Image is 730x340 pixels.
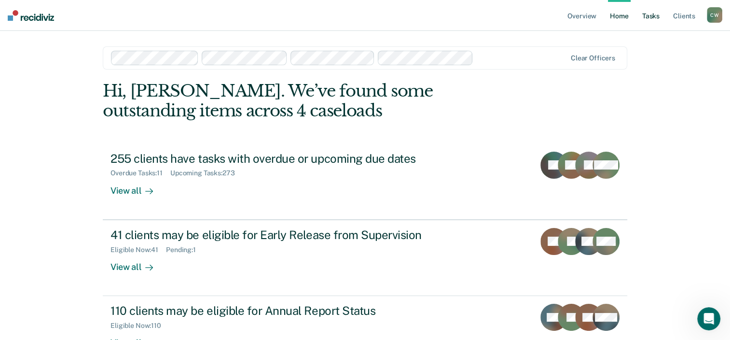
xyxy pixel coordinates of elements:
button: CW [707,7,722,23]
div: View all [110,177,165,196]
div: C W [707,7,722,23]
div: Pending : 1 [166,246,204,254]
div: Clear officers [571,54,615,62]
a: 255 clients have tasks with overdue or upcoming due datesOverdue Tasks:11Upcoming Tasks:273View all [103,144,627,220]
div: Eligible Now : 110 [110,322,169,330]
div: Overdue Tasks : 11 [110,169,170,177]
div: 255 clients have tasks with overdue or upcoming due dates [110,152,449,166]
div: Eligible Now : 41 [110,246,166,254]
img: Recidiviz [8,10,54,21]
div: 110 clients may be eligible for Annual Report Status [110,304,449,318]
div: Upcoming Tasks : 273 [170,169,243,177]
div: 41 clients may be eligible for Early Release from Supervision [110,228,449,242]
div: View all [110,254,165,272]
div: Hi, [PERSON_NAME]. We’ve found some outstanding items across 4 caseloads [103,81,522,121]
a: 41 clients may be eligible for Early Release from SupervisionEligible Now:41Pending:1View all [103,220,627,296]
iframe: Intercom live chat [697,307,720,330]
